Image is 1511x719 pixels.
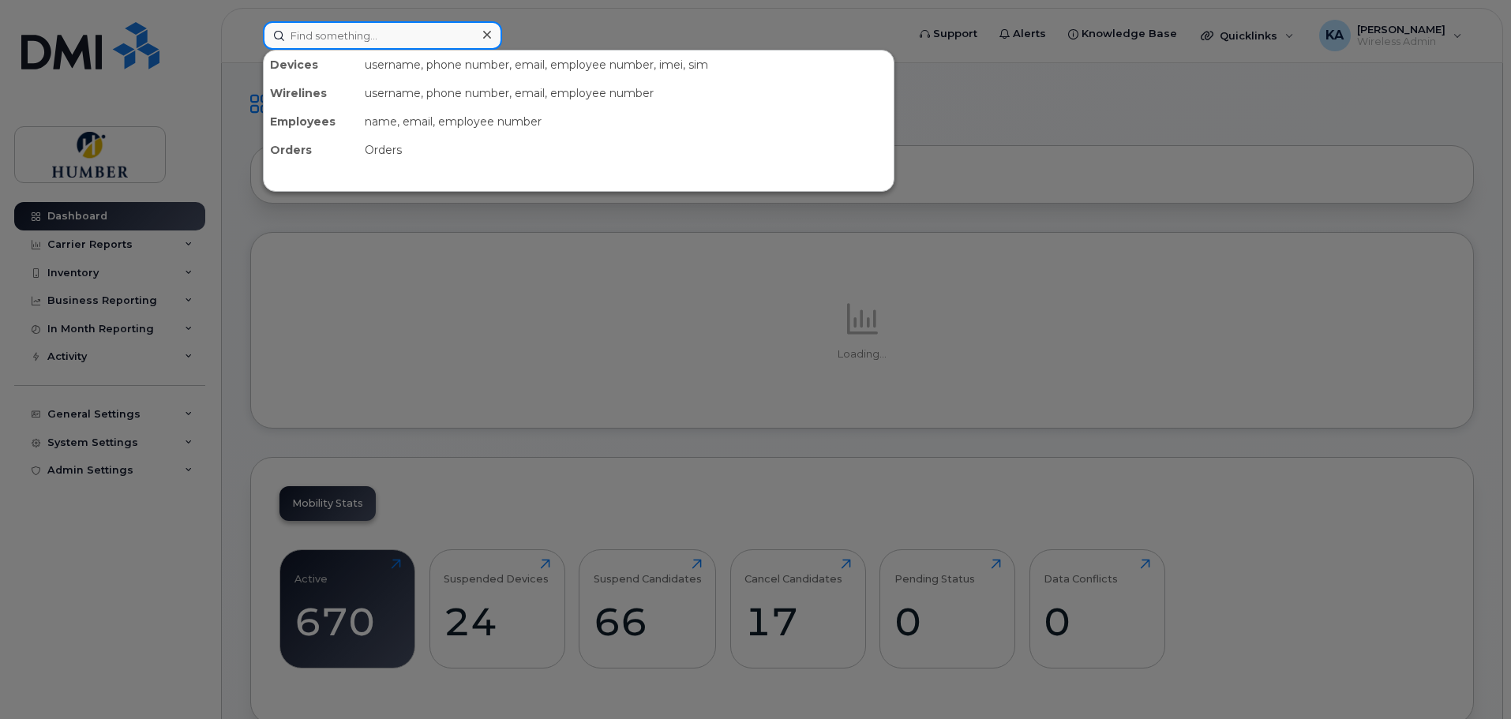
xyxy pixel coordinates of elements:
[358,51,894,79] div: username, phone number, email, employee number, imei, sim
[264,136,358,164] div: Orders
[358,79,894,107] div: username, phone number, email, employee number
[358,107,894,136] div: name, email, employee number
[264,107,358,136] div: Employees
[264,51,358,79] div: Devices
[264,79,358,107] div: Wirelines
[358,136,894,164] div: Orders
